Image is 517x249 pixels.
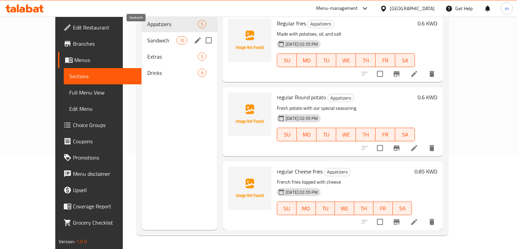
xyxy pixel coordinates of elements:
[58,52,142,68] a: Menus
[193,35,203,45] button: edit
[319,130,333,140] span: TU
[316,4,358,13] div: Menu-management
[388,140,405,156] button: Branch-specific-item
[424,214,440,230] button: delete
[317,54,336,67] button: TU
[324,168,351,176] div: Appatizers
[297,128,317,141] button: MO
[339,130,353,140] span: WE
[142,65,217,81] div: Drinks9
[73,170,136,178] span: Menu disclaimer
[277,104,415,112] p: Fresh potato with our special seasoning
[418,92,437,102] h6: 0.6 KWD
[198,69,206,77] div: items
[300,56,314,65] span: MO
[410,70,418,78] a: Edit menu item
[328,94,354,102] span: Appatizers
[74,56,136,64] span: Menus
[58,117,142,133] a: Choice Groups
[69,105,136,113] span: Edit Menu
[142,16,217,32] div: Appatizers5
[59,237,75,246] span: Version:
[58,36,142,52] a: Branches
[378,130,392,140] span: FR
[73,219,136,227] span: Grocery Checklist
[395,128,415,141] button: SA
[373,141,387,155] span: Select to update
[58,166,142,182] a: Menu disclaimer
[147,20,198,28] span: Appatizers
[277,18,306,28] span: Regular fries
[336,54,356,67] button: WE
[73,186,136,194] span: Upsell
[324,168,350,176] span: Appatizers
[319,204,332,213] span: TU
[388,66,405,82] button: Branch-specific-item
[354,202,374,215] button: TH
[64,101,142,117] a: Edit Menu
[228,19,271,62] img: Regular fries
[147,36,176,44] span: Sandwich
[378,56,392,65] span: FR
[142,32,217,48] div: Sandwich10edit
[373,215,387,229] span: Select to update
[142,13,217,84] nav: Menu sections
[415,167,437,176] h6: 0.85 KWD
[388,214,405,230] button: Branch-specific-item
[58,214,142,231] a: Grocery Checklist
[76,237,87,246] span: 1.0.0
[359,130,373,140] span: TH
[398,130,412,140] span: SA
[418,19,437,28] h6: 0.6 KWD
[359,56,373,65] span: TH
[338,204,351,213] span: WE
[280,130,294,140] span: SU
[376,204,390,213] span: FR
[73,202,136,210] span: Coverage Report
[327,94,354,102] div: Appatizers
[299,204,313,213] span: MO
[297,54,317,67] button: MO
[374,202,393,215] button: FR
[277,166,323,177] span: regular Cheese fries
[64,68,142,84] a: Sections
[398,56,412,65] span: SA
[283,41,321,47] span: [DATE] 02:55 PM
[58,149,142,166] a: Promotions
[147,69,198,77] span: Drinks
[176,36,187,44] div: items
[277,178,412,186] p: French fries topped with cheese
[277,30,415,38] p: Made with potatoes, oil, and salt
[177,37,187,44] span: 10
[73,121,136,129] span: Choice Groups
[308,20,334,28] span: Appatizers
[73,23,136,32] span: Edit Restaurant
[73,40,136,48] span: Branches
[396,204,409,213] span: SA
[69,72,136,80] span: Sections
[198,21,206,27] span: 5
[73,153,136,162] span: Promotions
[410,218,418,226] a: Edit menu item
[280,56,294,65] span: SU
[147,53,198,61] span: Extras
[373,67,387,81] span: Select to update
[283,189,321,195] span: [DATE] 02:55 PM
[277,92,326,102] span: regular Round potato
[58,19,142,36] a: Edit Restaurant
[390,5,435,12] div: [GEOGRAPHIC_DATA]
[283,115,321,122] span: [DATE] 02:55 PM
[73,137,136,145] span: Coupons
[58,182,142,198] a: Upsell
[505,5,509,12] span: m
[317,128,336,141] button: TU
[58,198,142,214] a: Coverage Report
[58,133,142,149] a: Coupons
[64,84,142,101] a: Full Menu View
[356,128,376,141] button: TH
[393,202,412,215] button: SA
[277,202,296,215] button: SU
[198,53,206,61] div: items
[376,128,395,141] button: FR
